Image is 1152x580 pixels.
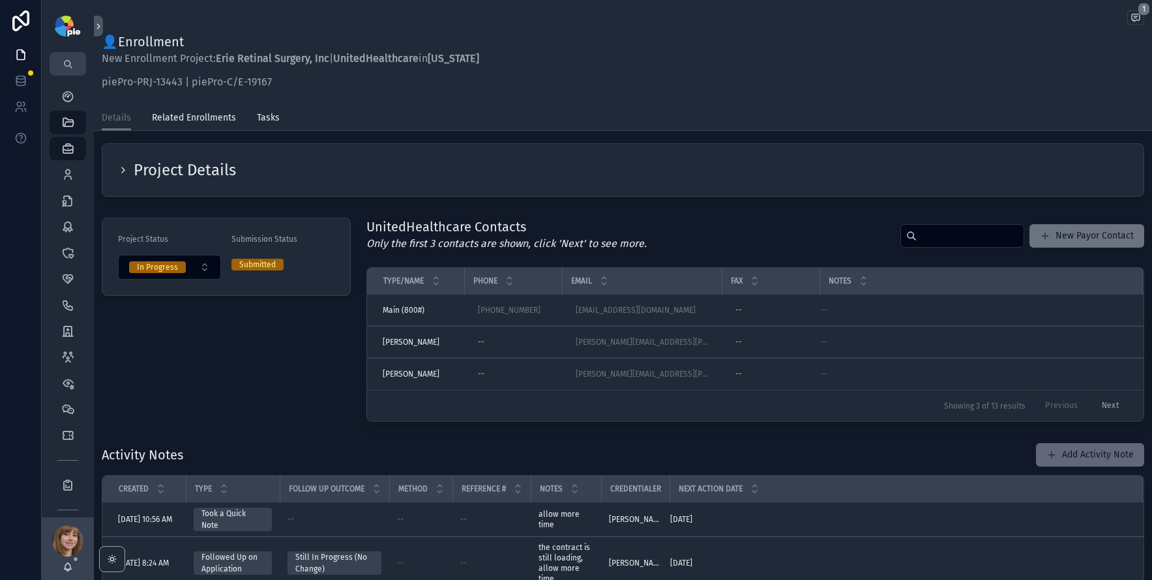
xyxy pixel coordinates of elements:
[473,364,555,384] a: --
[383,337,457,347] a: [PERSON_NAME]
[462,484,506,494] span: Reference #
[118,558,178,568] a: [DATE] 8:24 AM
[231,235,297,244] span: Submission Status
[730,300,812,321] a: --
[397,558,445,568] a: --
[730,364,812,384] a: --
[1093,396,1128,416] button: Next
[194,508,272,531] a: Took a Quick Note
[821,305,1127,315] a: --
[383,369,457,379] a: [PERSON_NAME]
[821,337,1127,347] a: --
[118,558,169,568] span: [DATE] 8:24 AM
[460,558,467,568] span: --
[201,508,264,531] div: Took a Quick Note
[460,558,523,568] a: --
[540,484,563,494] span: Notes
[397,514,404,525] span: --
[134,160,236,181] h2: Project Details
[570,300,715,321] a: [EMAIL_ADDRESS][DOMAIN_NAME]
[366,237,647,250] em: Only the first 3 contacts are shown, click 'Next' to see more.
[201,551,264,575] div: Followed Up on Application
[118,235,168,244] span: Project Status
[478,337,484,347] div: --
[609,558,662,568] a: [PERSON_NAME]
[195,484,212,494] span: Type
[944,401,1026,411] span: Showing 3 of 13 results
[670,514,1127,525] a: [DATE]
[821,369,827,379] span: --
[102,33,479,51] h1: 👤Enrollment
[821,369,1127,379] a: --
[460,514,467,525] span: --
[137,261,178,273] div: In Progress
[730,332,812,353] a: --
[576,369,709,379] a: [PERSON_NAME][EMAIL_ADDRESS][PERSON_NAME][DOMAIN_NAME]
[731,276,743,286] span: Fax
[152,106,236,132] a: Related Enrollments
[1127,10,1144,27] button: 1
[821,337,827,347] span: --
[398,484,428,494] span: Method
[102,111,131,124] span: Details
[102,446,183,464] h1: Activity Notes
[735,305,742,315] div: --
[610,484,661,494] span: Credentialer
[194,551,272,575] a: Followed Up on Application
[118,255,221,280] button: Select Button
[366,218,647,236] h1: UnitedHealthcare Contacts
[152,111,236,124] span: Related Enrollments
[397,558,404,568] span: --
[821,305,827,315] span: --
[288,514,294,525] span: --
[460,514,523,525] a: --
[670,558,1127,568] a: [DATE]
[42,76,94,517] div: scrollable content
[571,276,592,286] span: Email
[55,16,80,36] img: App logo
[333,52,419,65] strong: UnitedHealthcare
[478,305,540,315] a: [PHONE_NUMBER]
[118,514,178,525] a: [DATE] 10:56 AM
[257,106,280,132] a: Tasks
[239,259,276,270] div: Submitted
[735,369,742,379] div: --
[478,369,484,379] div: --
[609,514,662,525] a: [PERSON_NAME]
[383,305,424,315] span: Main (800#)
[539,509,593,530] span: allow more time
[829,276,851,286] span: Notes
[383,369,439,379] span: [PERSON_NAME]
[428,52,479,65] strong: [US_STATE]
[102,106,131,131] a: Details
[118,514,172,525] span: [DATE] 10:56 AM
[383,305,457,315] a: Main (800#)
[473,300,555,321] a: [PHONE_NUMBER]
[670,558,692,568] span: [DATE]
[1138,3,1150,16] span: 1
[473,276,497,286] span: Phone
[570,332,715,353] a: [PERSON_NAME][EMAIL_ADDRESS][PERSON_NAME][DOMAIN_NAME]
[473,332,555,353] a: --
[735,337,742,347] div: --
[576,305,696,315] a: [EMAIL_ADDRESS][DOMAIN_NAME]
[295,551,374,575] div: Still In Progress (No Change)
[383,276,424,286] span: Type/Name
[576,337,709,347] a: [PERSON_NAME][EMAIL_ADDRESS][PERSON_NAME][DOMAIN_NAME]
[383,337,439,347] span: [PERSON_NAME]
[397,514,445,525] a: --
[119,484,149,494] span: Created
[289,484,364,494] span: Follow Up Outcome
[679,484,743,494] span: Next Action Date
[288,514,381,525] a: --
[257,111,280,124] span: Tasks
[1036,443,1144,467] button: Add Activity Note
[1029,224,1144,248] button: New Payor Contact
[102,51,479,66] p: New Enrollment Project: | in
[670,514,692,525] span: [DATE]
[216,52,329,65] strong: Erie Retinal Surgery, Inc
